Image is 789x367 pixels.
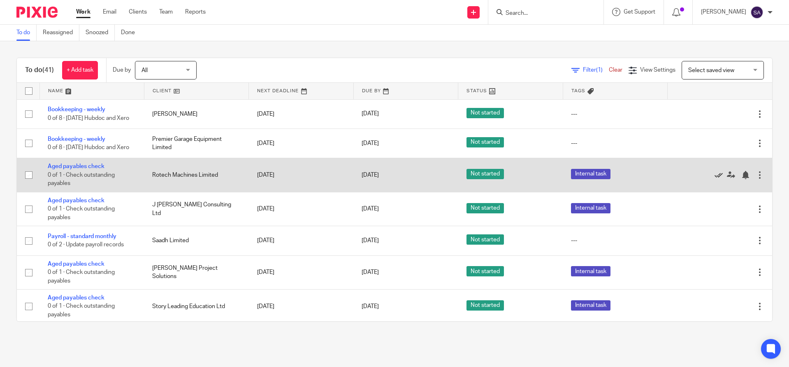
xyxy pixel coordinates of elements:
a: Aged payables check [48,261,104,267]
span: (1) [596,67,603,73]
td: [DATE] [249,290,353,323]
span: Internal task [571,266,610,276]
div: --- [571,236,659,245]
td: [DATE] [249,99,353,129]
span: Not started [466,108,504,118]
span: [DATE] [362,206,379,212]
a: Team [159,8,173,16]
a: Email [103,8,116,16]
span: Select saved view [688,68,734,73]
span: [DATE] [362,238,379,243]
span: [DATE] [362,269,379,275]
a: Reports [185,8,206,16]
span: 0 of 1 · Check outstanding payables [48,172,115,187]
span: 0 of 1 · Check outstanding payables [48,304,115,318]
span: [DATE] [362,111,379,117]
a: Bookkeeping - weekly [48,136,105,142]
span: Not started [466,203,504,213]
span: [DATE] [362,172,379,178]
a: Done [121,25,141,41]
span: 0 of 1 · Check outstanding payables [48,269,115,284]
span: (41) [42,67,54,73]
a: Reassigned [43,25,79,41]
div: --- [571,139,659,147]
span: Not started [466,300,504,311]
td: [DATE] [249,129,353,158]
span: [DATE] [362,304,379,309]
td: [DATE] [249,226,353,255]
span: Not started [466,137,504,147]
td: J [PERSON_NAME] Consulting Ltd [144,192,248,226]
a: + Add task [62,61,98,79]
input: Search [505,10,579,17]
a: Aged payables check [48,198,104,203]
td: Rotech Machines Limited [144,158,248,192]
td: Saadh Limited [144,226,248,255]
a: To do [16,25,37,41]
a: Aged payables check [48,295,104,301]
p: Due by [113,66,131,74]
span: Filter [583,67,609,73]
td: [PERSON_NAME] [144,99,248,129]
span: View Settings [640,67,675,73]
td: Premier Garage Equipment Limited [144,129,248,158]
img: svg%3E [750,6,763,19]
a: Mark as done [715,171,727,179]
span: All [142,68,148,73]
span: [DATE] [362,140,379,146]
span: Not started [466,169,504,179]
span: Internal task [571,169,610,179]
a: Work [76,8,91,16]
p: [PERSON_NAME] [701,8,746,16]
td: [DATE] [249,192,353,226]
span: Internal task [571,300,610,311]
span: 0 of 8 · [DATE] Hubdoc and Xero [48,115,129,121]
h1: To do [25,66,54,75]
td: [DATE] [249,158,353,192]
span: 0 of 1 · Check outstanding payables [48,206,115,220]
span: Not started [466,234,504,245]
a: Bookkeeping - weekly [48,107,105,112]
td: [PERSON_NAME] Project Solutions [144,255,248,289]
a: Aged payables check [48,164,104,169]
span: 0 of 2 · Update payroll records [48,242,124,248]
span: 0 of 8 · [DATE] Hubdoc and Xero [48,145,129,150]
span: Not started [466,266,504,276]
div: --- [571,110,659,118]
span: Internal task [571,203,610,213]
img: Pixie [16,7,58,18]
a: Payroll - standard monthly [48,234,116,239]
a: Snoozed [86,25,115,41]
span: Tags [571,89,585,93]
td: [DATE] [249,255,353,289]
td: Story Leading Education Ltd [144,290,248,323]
a: Clients [129,8,147,16]
span: Get Support [624,9,655,15]
a: Clear [609,67,622,73]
